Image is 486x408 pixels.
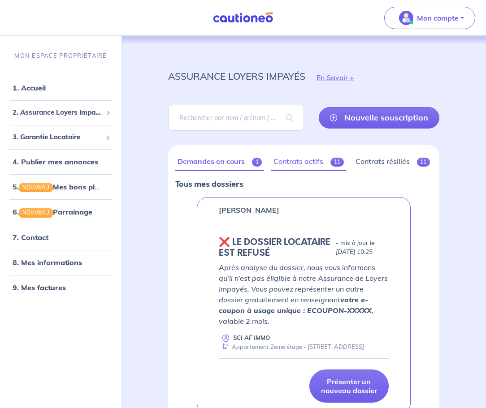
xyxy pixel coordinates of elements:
p: SCI AF IMMO [233,334,270,342]
div: state: REJECTED, Context: NEW,MAYBE-CERTIFICATE,ALONE,LESSOR-DOCUMENTS [219,237,389,258]
span: 11 [417,158,430,167]
img: Cautioneo [209,12,277,23]
a: 8. Mes informations [13,258,82,267]
h5: ❌️️ LE DOSSIER LOCATAIRE EST REFUSÉ [219,237,332,258]
div: 1. Accueil [4,79,118,97]
p: Présenter un nouveau dossier [321,377,378,395]
div: 7. Contact [4,228,118,246]
a: Nouvelle souscription [319,107,439,129]
p: Tous mes dossiers [175,178,432,190]
p: - mis à jour le [DATE] 10:25 [336,239,389,257]
span: 11 [330,158,344,167]
a: Demandes en cours1 [175,152,264,171]
div: 5.NOUVEAUMes bons plans [4,178,118,196]
a: Contrats actifs11 [271,152,346,171]
p: MON ESPACE PROPRIÉTAIRE [14,52,107,60]
div: Appartement 2eme étage - [STREET_ADDRESS] [219,343,364,351]
input: Rechercher par nom / prénom / mail du locataire [168,105,304,131]
div: 8. Mes informations [4,253,118,271]
a: 4. Publier mes annonces [13,157,98,166]
span: 1 [252,158,262,167]
button: illu_account_valid_menu.svgMon compte [384,7,475,29]
p: assurance loyers impayés [168,68,305,84]
a: Contrats résiliés11 [353,152,432,171]
span: 3. Garantie Locataire [13,132,102,142]
button: En Savoir + [305,64,365,90]
a: 9. Mes factures [13,283,66,292]
p: Après analyse du dossier, nous vous informons qu’il n’est pas éligible à notre Assurance de Loyer... [219,262,389,326]
p: [PERSON_NAME] [219,205,279,215]
a: Présenter un nouveau dossier [309,369,389,403]
p: Mon compte [417,13,459,23]
span: 2. Assurance Loyers Impayés [13,107,102,118]
a: 7. Contact [13,233,48,242]
span: search [275,105,304,130]
div: 2. Assurance Loyers Impayés [4,104,118,121]
img: illu_account_valid_menu.svg [399,11,413,25]
div: 9. Mes factures [4,279,118,296]
div: 3. Garantie Locataire [4,129,118,146]
a: 1. Accueil [13,83,46,92]
a: 6.NOUVEAUParrainage [13,207,92,216]
div: 4. Publier mes annonces [4,153,118,171]
div: 6.NOUVEAUParrainage [4,203,118,221]
a: 5.NOUVEAUMes bons plans [13,182,107,191]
